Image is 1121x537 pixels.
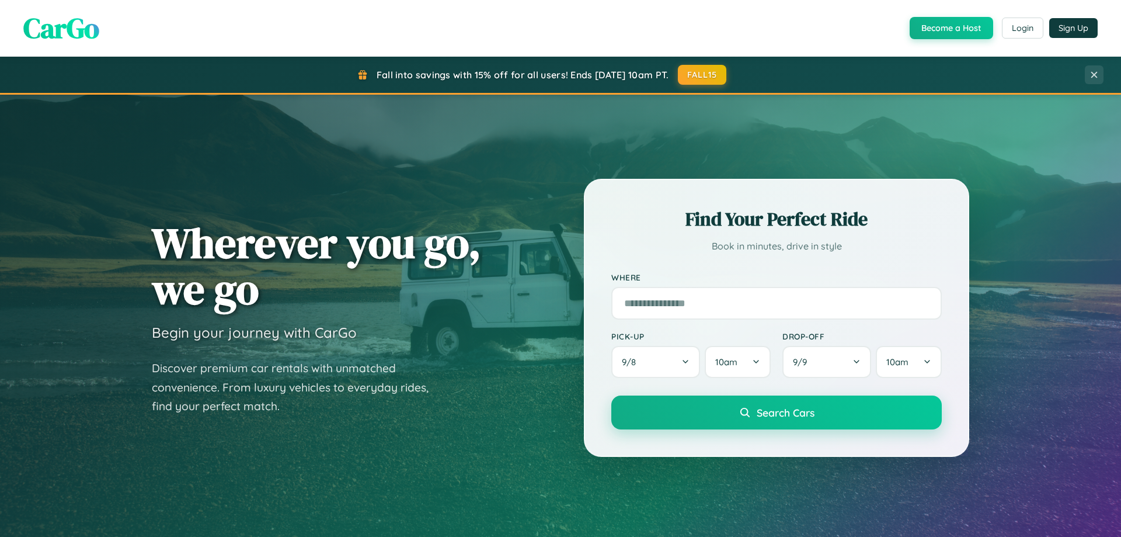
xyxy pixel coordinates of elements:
[611,206,942,232] h2: Find Your Perfect Ride
[622,356,642,368] span: 9 / 8
[705,346,771,378] button: 10am
[678,65,727,85] button: FALL15
[876,346,942,378] button: 10am
[611,346,700,378] button: 9/8
[611,272,942,282] label: Where
[152,220,481,312] h1: Wherever you go, we go
[910,17,993,39] button: Become a Host
[793,356,813,368] span: 9 / 9
[886,356,908,368] span: 10am
[715,356,737,368] span: 10am
[611,331,771,341] label: Pick-up
[23,9,99,47] span: CarGo
[611,238,942,255] p: Book in minutes, drive in style
[1049,18,1098,38] button: Sign Up
[1002,18,1043,39] button: Login
[377,69,669,81] span: Fall into savings with 15% off for all users! Ends [DATE] 10am PT.
[782,346,871,378] button: 9/9
[152,359,444,416] p: Discover premium car rentals with unmatched convenience. From luxury vehicles to everyday rides, ...
[782,331,942,341] label: Drop-off
[152,324,357,341] h3: Begin your journey with CarGo
[611,396,942,429] button: Search Cars
[757,406,814,419] span: Search Cars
